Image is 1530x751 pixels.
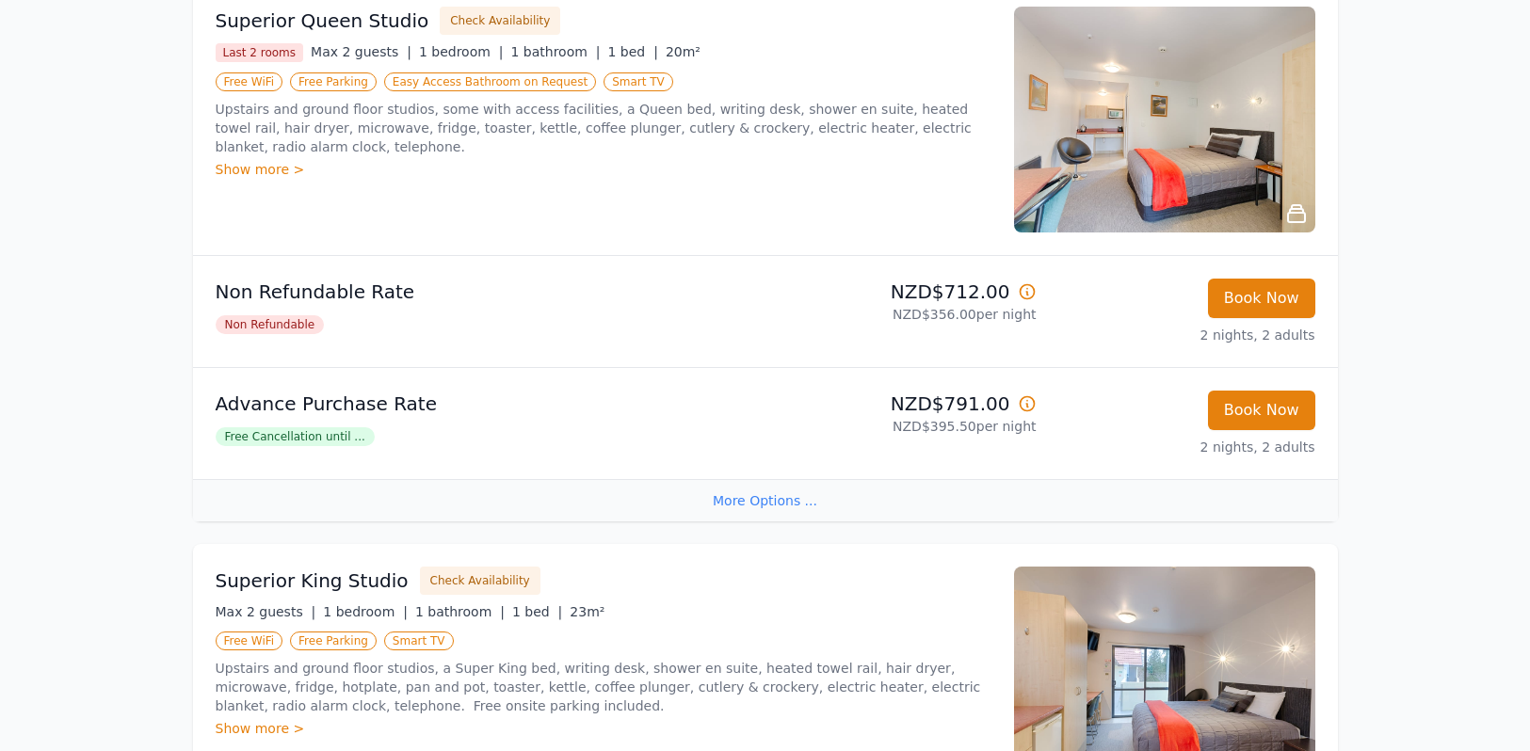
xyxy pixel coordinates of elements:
p: 2 nights, 2 adults [1052,326,1315,344]
div: Show more > [216,160,991,179]
p: Upstairs and ground floor studios, some with access facilities, a Queen bed, writing desk, shower... [216,100,991,156]
h3: Superior Queen Studio [216,8,429,34]
span: 1 bathroom | [510,44,600,59]
p: NZD$791.00 [773,391,1037,417]
button: Book Now [1208,279,1315,318]
p: NZD$356.00 per night [773,305,1037,324]
span: 1 bedroom | [323,604,408,619]
p: 2 nights, 2 adults [1052,438,1315,456]
span: Free WiFi [216,631,283,650]
span: 23m² [570,604,604,619]
p: Advance Purchase Rate [216,391,758,417]
p: NZD$712.00 [773,279,1037,305]
span: Smart TV [604,72,673,91]
span: Max 2 guests | [311,44,411,59]
span: Free Cancellation until ... [216,427,375,446]
span: 1 bathroom | [415,604,505,619]
span: Non Refundable [216,315,325,334]
div: Show more > [216,719,991,738]
span: 1 bed | [608,44,658,59]
div: More Options ... [193,479,1338,521]
span: Easy Access Bathroom on Request [384,72,596,91]
span: Free Parking [290,72,377,91]
span: 20m² [666,44,701,59]
p: Non Refundable Rate [216,279,758,305]
span: 1 bedroom | [419,44,504,59]
button: Check Availability [440,7,560,35]
p: Upstairs and ground floor studios, a Super King bed, writing desk, shower en suite, heated towel ... [216,659,991,715]
p: NZD$395.50 per night [773,417,1037,436]
button: Book Now [1208,391,1315,430]
span: Smart TV [384,631,454,650]
span: Last 2 rooms [216,43,304,62]
span: 1 bed | [512,604,562,619]
span: Free Parking [290,631,377,650]
span: Free WiFi [216,72,283,91]
h3: Superior King Studio [216,567,409,594]
span: Max 2 guests | [216,604,316,619]
button: Check Availability [420,567,540,595]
